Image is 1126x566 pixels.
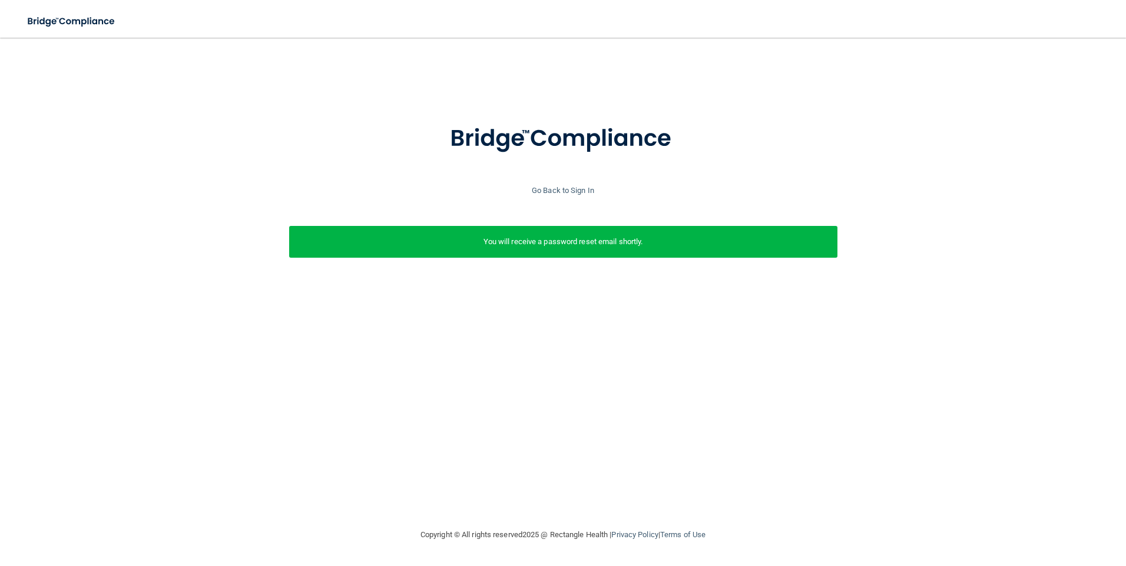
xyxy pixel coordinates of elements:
iframe: Drift Widget Chat Controller [922,482,1112,530]
img: bridge_compliance_login_screen.278c3ca4.svg [18,9,126,34]
a: Go Back to Sign In [532,186,594,195]
p: You will receive a password reset email shortly. [298,235,829,249]
a: Terms of Use [660,530,706,539]
div: Copyright © All rights reserved 2025 @ Rectangle Health | | [348,516,778,554]
img: bridge_compliance_login_screen.278c3ca4.svg [426,108,700,169]
a: Privacy Policy [611,530,658,539]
